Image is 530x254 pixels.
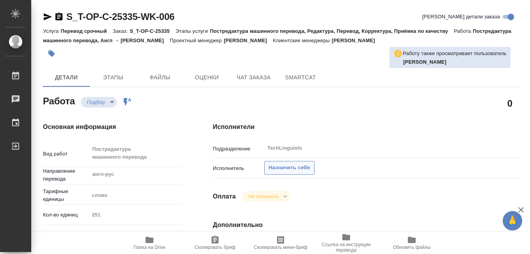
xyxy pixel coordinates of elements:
button: Назначить себя [264,161,314,175]
h4: Дополнительно [213,220,521,230]
span: Файлы [141,73,179,82]
h2: Работа [43,93,75,107]
span: Папка на Drive [133,245,165,250]
p: Работа [454,28,473,34]
span: Назначить себя [269,163,310,172]
p: Кушниров Алексей [403,58,507,66]
span: Ссылка на инструкции перевода [318,242,374,253]
span: Обновить файлы [393,245,431,250]
p: Клиентские менеджеры [273,38,332,43]
button: Скопировать мини-бриф [248,232,313,254]
span: Чат заказа [235,73,272,82]
button: Добавить тэг [43,45,60,62]
button: Скопировать бриф [182,232,248,254]
b: [PERSON_NAME] [403,59,446,65]
div: слово [89,189,181,202]
p: Исполнитель [213,165,264,172]
p: [PERSON_NAME] [332,38,381,43]
h4: Исполнители [213,122,521,132]
p: [PERSON_NAME] [224,38,273,43]
p: Направление перевода [43,167,89,183]
button: Не оплачена [246,193,281,200]
p: Этапы услуги [176,28,210,34]
p: Заказ: [113,28,130,34]
button: Обновить файлы [379,232,445,254]
span: [PERSON_NAME] детали заказа [422,13,500,21]
span: Детали [48,73,85,82]
div: Техника [89,229,181,242]
button: Подбор [85,99,107,106]
input: Пустое поле [89,209,181,220]
button: Скопировать ссылку [54,12,64,21]
p: Подразделение [213,145,264,153]
span: Скопировать бриф [194,245,235,250]
p: Общая тематика [43,231,89,239]
span: 🙏 [506,213,519,229]
p: S_T-OP-C-25335 [130,28,175,34]
button: Папка на Drive [117,232,182,254]
span: Скопировать мини-бриф [254,245,307,250]
p: Вид работ [43,150,89,158]
button: Скопировать ссылку для ЯМессенджера [43,12,52,21]
p: Работу также просматривает пользователь [403,50,507,57]
span: Этапы [94,73,132,82]
a: S_T-OP-C-25335-WK-006 [66,11,174,22]
h2: 0 [507,97,512,110]
p: Проектный менеджер [170,38,224,43]
p: Услуга [43,28,60,34]
p: Тарифные единицы [43,188,89,203]
span: Оценки [188,73,226,82]
button: Ссылка на инструкции перевода [313,232,379,254]
span: SmartCat [282,73,319,82]
p: Кол-во единиц [43,211,89,219]
p: Перевод срочный [60,28,113,34]
h4: Основная информация [43,122,181,132]
h4: Оплата [213,192,236,201]
p: Постредактура машинного перевода, Редактура, Перевод, Корректура, Приёмка по качеству [210,28,454,34]
div: Подбор [242,191,290,202]
div: Подбор [81,97,117,107]
button: 🙏 [503,211,522,231]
